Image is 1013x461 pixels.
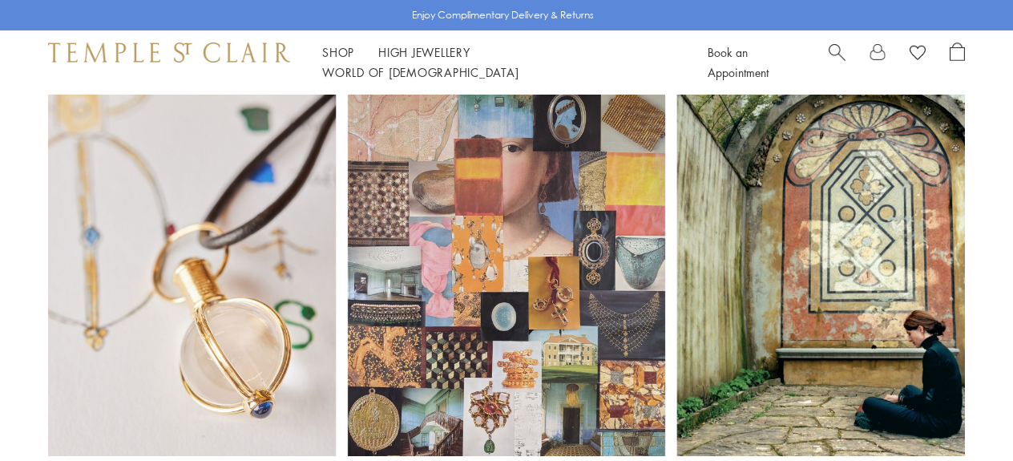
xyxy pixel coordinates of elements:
nav: Main navigation [322,42,672,83]
a: Open Shopping Bag [950,42,965,83]
img: Temple St. Clair [48,42,290,62]
a: World of [DEMOGRAPHIC_DATA]World of [DEMOGRAPHIC_DATA] [322,64,519,80]
a: High JewelleryHigh Jewellery [378,44,470,60]
a: Search [829,42,846,83]
a: View Wishlist [910,42,926,67]
iframe: Gorgias live chat messenger [933,386,997,445]
p: Enjoy Complimentary Delivery & Returns [412,7,594,23]
a: Book an Appointment [708,44,769,80]
a: ShopShop [322,44,354,60]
